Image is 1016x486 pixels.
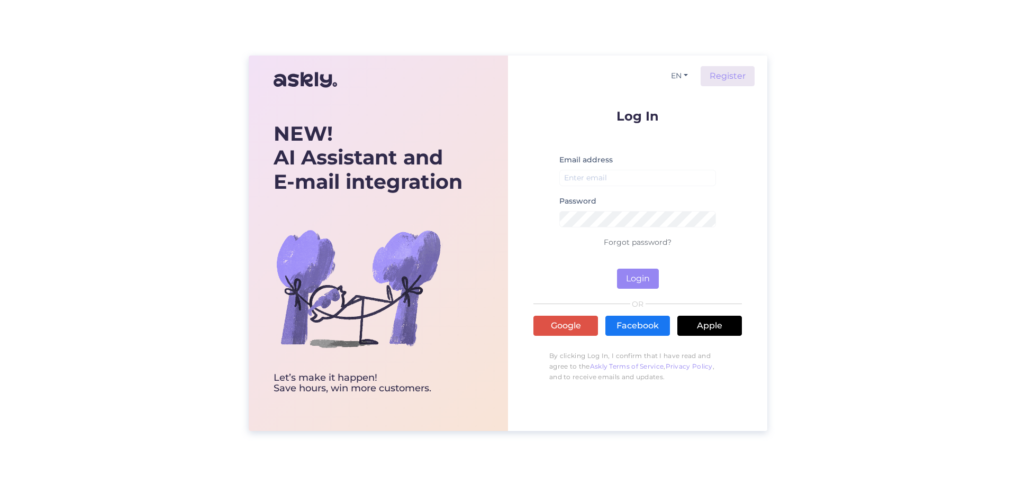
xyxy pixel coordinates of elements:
[533,109,742,123] p: Log In
[274,121,333,146] b: NEW!
[604,237,672,247] a: Forgot password?
[666,362,713,370] a: Privacy Policy
[274,122,462,194] div: AI Assistant and E-mail integration
[533,345,742,388] p: By clicking Log In, I confirm that I have read and agree to the , , and to receive emails and upd...
[677,316,742,336] a: Apple
[630,300,646,308] span: OR
[533,316,598,336] a: Google
[559,154,613,166] label: Email address
[667,68,692,84] button: EN
[274,373,462,394] div: Let’s make it happen! Save hours, win more customers.
[590,362,664,370] a: Askly Terms of Service
[274,204,443,373] img: bg-askly
[605,316,670,336] a: Facebook
[559,170,716,186] input: Enter email
[274,67,337,93] img: Askly
[701,66,755,86] a: Register
[617,269,659,289] button: Login
[559,196,596,207] label: Password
